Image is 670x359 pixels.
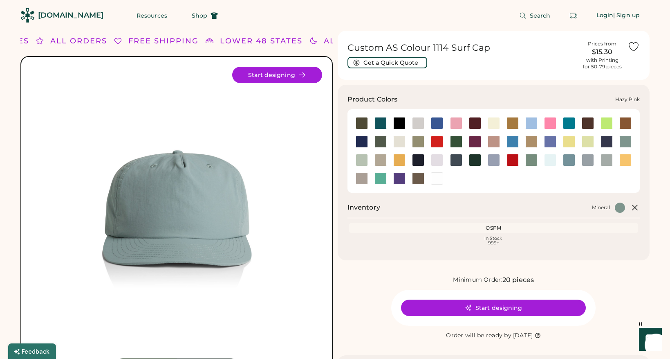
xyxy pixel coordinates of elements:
[509,7,560,24] button: Search
[588,41,616,47] div: Prices from
[513,332,533,340] div: [DATE]
[446,332,511,340] div: Order will be ready by
[592,204,610,211] div: Mineral
[615,96,640,103] div: Hazy Pink
[50,36,107,47] div: ALL ORDERS
[347,95,398,104] h3: Product Colors
[347,42,577,54] h1: Custom AS Colour 1114 Surf Cap
[582,47,623,57] div: $15.30
[401,300,586,316] button: Start designing
[38,10,103,20] div: [DOMAIN_NAME]
[347,203,380,212] h2: Inventory
[182,7,228,24] button: Shop
[347,57,427,68] button: Get a Quick Quote
[31,67,322,358] div: 1114 Style Image
[530,13,551,18] span: Search
[192,13,207,18] span: Shop
[631,322,666,357] iframe: Front Chat
[220,36,303,47] div: LOWER 48 STATES
[31,67,322,358] img: 1114 - Mineral Front Image
[583,57,622,70] div: with Printing for 50-79 pieces
[453,276,502,284] div: Minimum Order:
[20,8,35,23] img: Rendered Logo - Screens
[351,225,637,231] div: OSFM
[351,236,637,245] div: In Stock 999+
[232,67,322,83] button: Start designing
[613,11,640,20] div: | Sign up
[502,275,534,285] div: 20 pieces
[128,36,199,47] div: FREE SHIPPING
[127,7,177,24] button: Resources
[596,11,614,20] div: Login
[324,36,381,47] div: ALL ORDERS
[565,7,582,24] button: Retrieve an order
